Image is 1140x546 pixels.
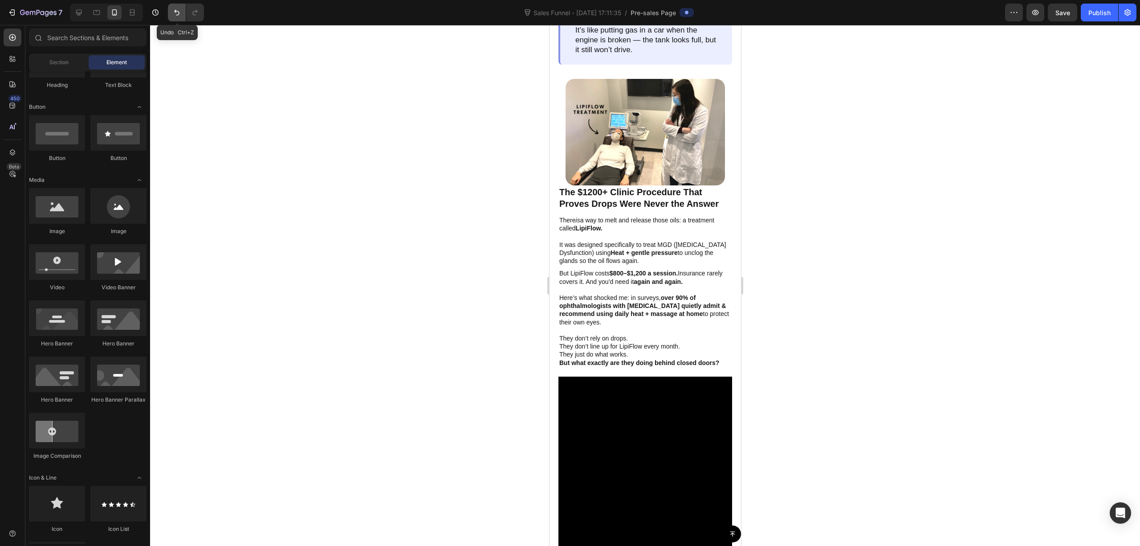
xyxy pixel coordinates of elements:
[58,7,62,18] p: 7
[132,173,147,187] span: Toggle open
[132,471,147,485] span: Toggle open
[29,525,85,533] div: Icon
[90,283,147,291] div: Video Banner
[9,352,183,525] video: Video
[29,103,45,111] span: Button
[29,227,85,235] div: Image
[4,4,66,21] button: 7
[106,58,127,66] span: Element
[90,154,147,162] div: Button
[1110,502,1131,524] div: Open Intercom Messenger
[90,525,147,533] div: Icon List
[550,25,741,546] iframe: Design area
[29,29,147,46] input: Search Sections & Elements
[90,227,147,235] div: Image
[29,176,45,184] span: Media
[49,58,69,66] span: Section
[532,8,623,17] span: Sales Funnel - [DATE] 17:11:35
[631,8,676,17] span: Pre-sales Page
[29,283,85,291] div: Video
[29,452,85,460] div: Image Comparison
[625,8,627,17] span: /
[90,340,147,348] div: Hero Banner
[1081,4,1118,21] button: Publish
[29,396,85,404] div: Hero Banner
[90,396,147,404] div: Hero Banner Parallax
[29,154,85,162] div: Button
[168,4,204,21] div: Undo/Redo
[29,81,85,89] div: Heading
[1055,9,1070,16] span: Save
[1088,8,1111,17] div: Publish
[1048,4,1077,21] button: Save
[29,340,85,348] div: Hero Banner
[132,100,147,114] span: Toggle open
[7,163,21,170] div: Beta
[90,81,147,89] div: Text Block
[29,474,57,482] span: Icon & Line
[8,95,21,102] div: 450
